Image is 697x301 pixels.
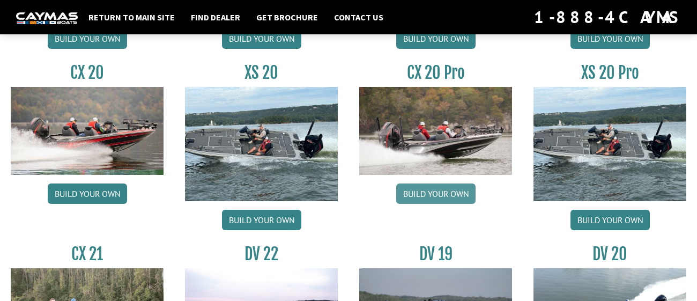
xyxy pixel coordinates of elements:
img: white-logo-c9c8dbefe5ff5ceceb0f0178aa75bf4bb51f6bca0971e226c86eb53dfe498488.png [16,12,78,24]
a: Build your own [396,28,476,49]
img: XS_20_resized.jpg [533,87,686,202]
h3: XS 20 Pro [533,63,686,83]
a: Build your own [222,210,301,230]
h3: CX 20 Pro [359,63,512,83]
a: Build your own [48,183,127,204]
h3: DV 19 [359,244,512,264]
a: Build your own [570,210,650,230]
a: Find Dealer [186,10,246,24]
a: Build your own [48,28,127,49]
a: Build your own [570,28,650,49]
img: CX-20_thumbnail.jpg [11,87,164,175]
a: Build your own [396,183,476,204]
a: Contact Us [329,10,389,24]
h3: CX 21 [11,244,164,264]
h3: XS 20 [185,63,338,83]
h3: CX 20 [11,63,164,83]
img: XS_20_resized.jpg [185,87,338,202]
img: CX-20Pro_thumbnail.jpg [359,87,512,175]
a: Build your own [222,28,301,49]
h3: DV 20 [533,244,686,264]
a: Return to main site [83,10,180,24]
div: 1-888-4CAYMAS [534,5,681,29]
h3: DV 22 [185,244,338,264]
a: Get Brochure [251,10,323,24]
